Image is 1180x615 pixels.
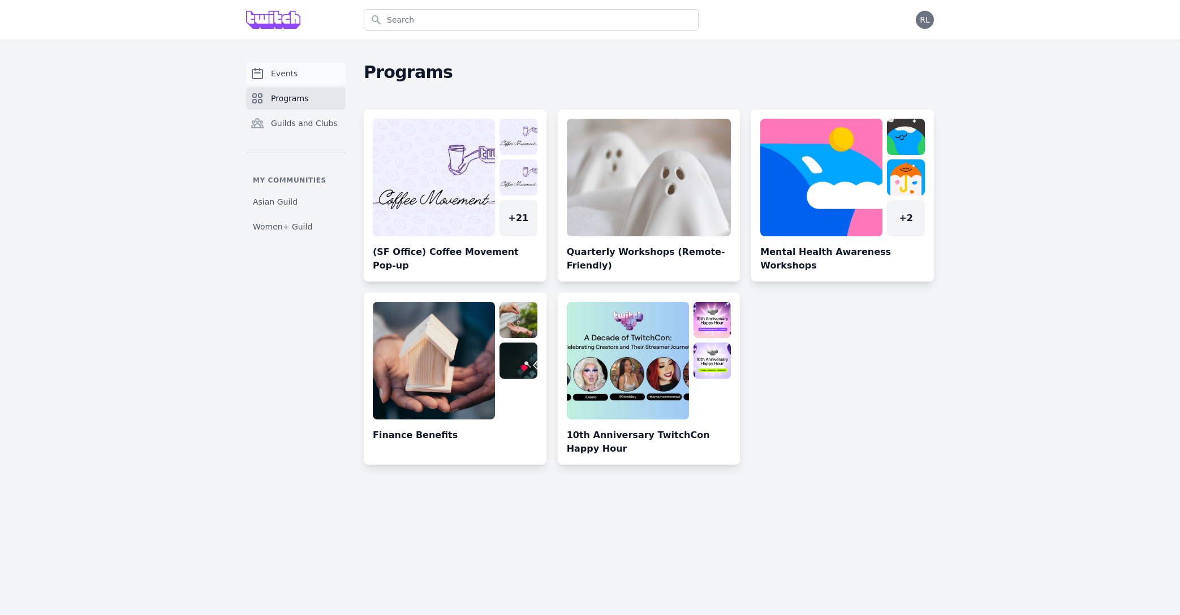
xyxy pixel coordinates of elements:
[253,221,312,232] span: Women+ Guild
[364,62,934,83] h2: Programs
[246,176,346,185] p: My communities
[246,87,346,110] a: Programs
[246,62,346,237] nav: Sidebar
[246,62,346,85] a: Events
[253,196,298,207] span: Asian Guild
[271,93,308,104] span: Programs
[246,216,346,237] a: Women+ Guild
[246,192,346,212] a: Asian Guild
[920,16,930,24] span: RL
[271,118,338,129] span: Guilds and Clubs
[364,9,699,31] input: Search
[271,68,298,79] span: Events
[916,11,934,29] button: RL
[246,11,300,29] img: Grove
[246,112,346,135] a: Guilds and Clubs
